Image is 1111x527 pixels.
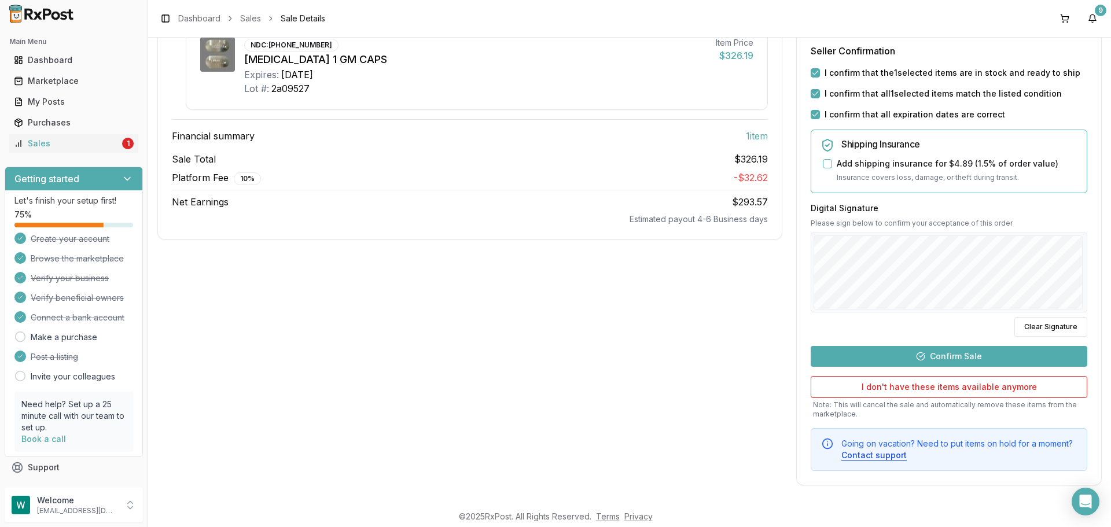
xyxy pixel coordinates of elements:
[825,88,1062,99] label: I confirm that all 1 selected items match the listed condition
[746,129,768,143] span: 1 item
[825,67,1080,79] label: I confirm that the 1 selected items are in stock and ready to ship
[178,13,220,24] a: Dashboard
[244,82,269,95] div: Lot #:
[811,400,1087,419] p: Note: This will cancel the sale and automatically remove these items from the marketplace.
[31,351,78,363] span: Post a listing
[1072,488,1099,515] div: Open Intercom Messenger
[14,195,133,207] p: Let's finish your setup first!
[240,13,261,24] a: Sales
[5,134,143,153] button: Sales1
[841,449,907,461] button: Contact support
[271,82,310,95] div: 2a09527
[244,39,339,51] div: NDC: [PHONE_NUMBER]
[5,93,143,111] button: My Posts
[811,44,1087,58] h3: Seller Confirmation
[837,158,1058,169] label: Add shipping insurance for $4.89 ( 1.5 % of order value)
[5,457,143,478] button: Support
[734,152,768,166] span: $326.19
[14,209,32,220] span: 75 %
[734,172,768,183] span: - $32.62
[234,172,261,185] div: 10 %
[5,5,79,23] img: RxPost Logo
[37,495,117,506] p: Welcome
[841,438,1077,461] div: Going on vacation? Need to put items on hold for a moment?
[31,233,109,245] span: Create your account
[9,91,138,112] a: My Posts
[21,434,66,444] a: Book a call
[14,96,134,108] div: My Posts
[5,72,143,90] button: Marketplace
[1083,9,1102,28] button: 9
[811,202,1087,214] h3: Digital Signature
[172,213,768,225] div: Estimated payout 4-6 Business days
[9,37,138,46] h2: Main Menu
[31,272,109,284] span: Verify your business
[200,37,235,72] img: Vascepa 1 GM CAPS
[841,139,1077,149] h5: Shipping Insurance
[14,138,120,149] div: Sales
[596,511,620,521] a: Terms
[31,253,124,264] span: Browse the marketplace
[5,51,143,69] button: Dashboard
[14,75,134,87] div: Marketplace
[14,54,134,66] div: Dashboard
[9,71,138,91] a: Marketplace
[122,138,134,149] div: 1
[9,133,138,154] a: Sales1
[5,113,143,132] button: Purchases
[14,172,79,186] h3: Getting started
[1095,5,1106,16] div: 9
[37,506,117,515] p: [EMAIL_ADDRESS][DOMAIN_NAME]
[732,196,768,208] span: $293.57
[172,152,216,166] span: Sale Total
[9,112,138,133] a: Purchases
[172,171,261,185] span: Platform Fee
[716,37,753,49] div: Item Price
[825,109,1005,120] label: I confirm that all expiration dates are correct
[31,371,115,382] a: Invite your colleagues
[281,68,313,82] div: [DATE]
[31,331,97,343] a: Make a purchase
[811,376,1087,398] button: I don't have these items available anymore
[244,51,707,68] div: [MEDICAL_DATA] 1 GM CAPS
[244,68,279,82] div: Expires:
[9,50,138,71] a: Dashboard
[31,292,124,304] span: Verify beneficial owners
[172,195,229,209] span: Net Earnings
[837,172,1077,183] p: Insurance covers loss, damage, or theft during transit.
[31,312,124,323] span: Connect a bank account
[12,496,30,514] img: User avatar
[21,399,126,433] p: Need help? Set up a 25 minute call with our team to set up.
[1014,317,1087,337] button: Clear Signature
[811,219,1087,228] p: Please sign below to confirm your acceptance of this order
[178,13,325,24] nav: breadcrumb
[28,482,67,494] span: Feedback
[811,346,1087,367] button: Confirm Sale
[14,117,134,128] div: Purchases
[5,478,143,499] button: Feedback
[281,13,325,24] span: Sale Details
[716,49,753,62] div: $326.19
[624,511,653,521] a: Privacy
[172,129,255,143] span: Financial summary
